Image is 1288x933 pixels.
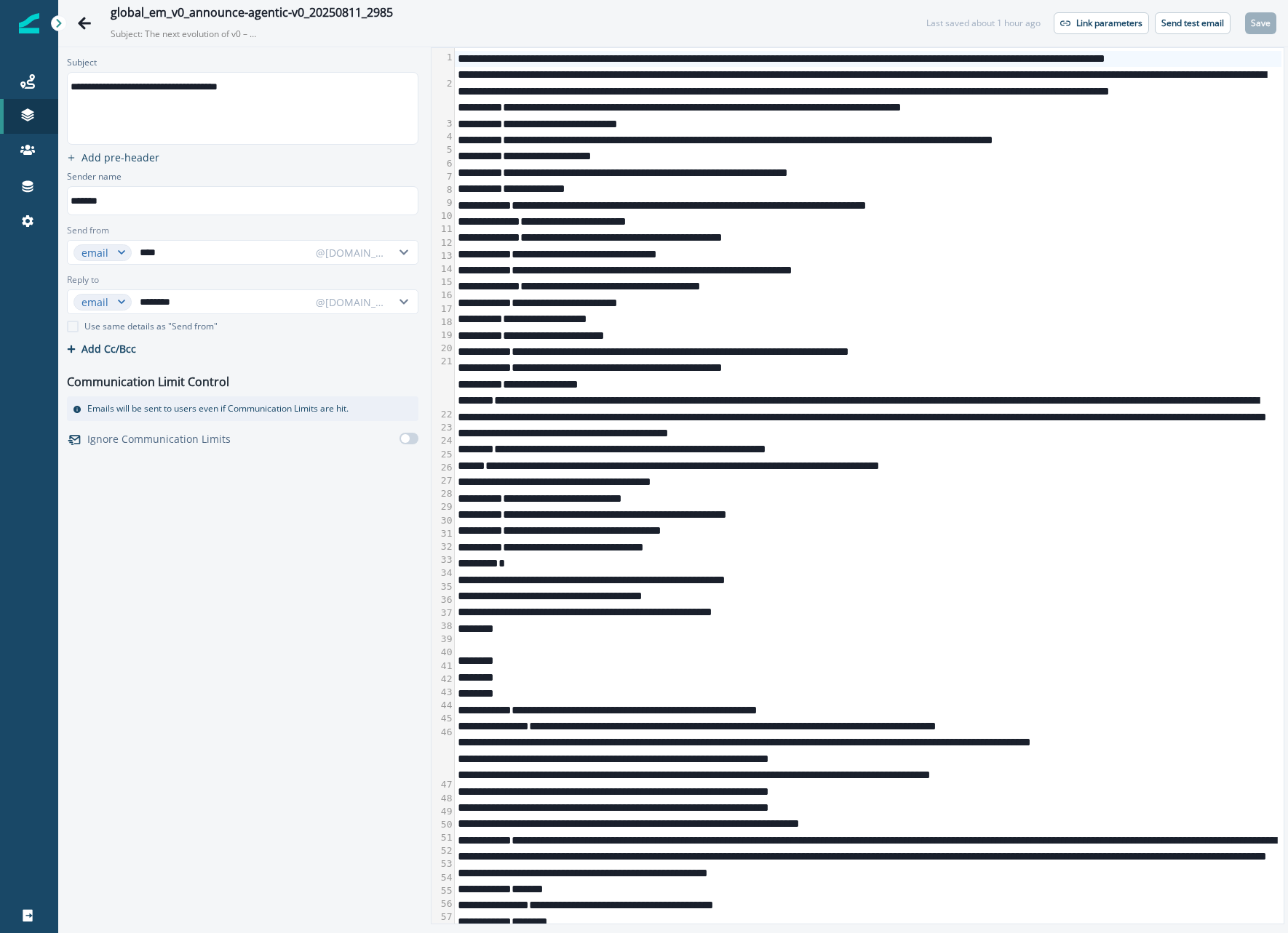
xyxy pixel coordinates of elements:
[432,117,454,130] div: 3
[111,22,256,41] p: Subject: The next evolution of v0 – now available
[432,289,454,302] div: 16
[432,792,454,805] div: 48
[316,245,386,260] div: @[DOMAIN_NAME]
[432,143,454,156] div: 5
[1076,18,1142,28] p: Link parameters
[432,157,454,170] div: 6
[432,249,454,263] div: 13
[432,778,454,791] div: 47
[432,183,454,196] div: 8
[432,170,454,183] div: 7
[67,170,122,186] p: Sender name
[432,580,454,593] div: 35
[82,151,159,164] p: Add pre-header
[19,13,39,33] img: Inflection
[432,553,454,566] div: 33
[432,303,454,316] div: 17
[432,884,454,897] div: 55
[432,646,454,659] div: 40
[67,273,99,287] label: Reply to
[432,77,454,117] div: 2
[316,295,386,310] div: @[DOMAIN_NAME]
[432,633,454,646] div: 39
[432,831,454,844] div: 51
[432,566,454,580] div: 34
[432,673,454,686] div: 42
[432,712,454,725] div: 45
[432,699,454,712] div: 44
[432,196,454,209] div: 9
[67,56,97,72] p: Subject
[67,342,136,356] button: Add Cc/Bcc
[1054,12,1149,34] button: Link parameters
[432,276,454,289] div: 15
[432,527,454,540] div: 31
[432,660,454,673] div: 41
[1155,12,1231,34] button: Send test email
[432,461,454,474] div: 26
[432,805,454,818] div: 49
[1251,18,1271,28] p: Save
[432,223,454,236] div: 11
[1245,12,1276,34] button: Save
[432,514,454,527] div: 30
[432,263,454,276] div: 14
[432,408,454,421] div: 22
[432,871,454,884] div: 54
[432,540,454,553] div: 32
[87,431,231,447] p: Ignore Communication Limits
[432,421,454,434] div: 23
[432,487,454,500] div: 28
[70,9,99,38] button: Go back
[82,295,111,310] div: email
[432,620,454,633] div: 38
[432,726,454,779] div: 46
[1161,18,1224,28] p: Send test email
[432,51,454,77] div: 1
[87,402,349,415] p: Emails will be sent to users even if Communication Limits are hit.
[82,245,111,260] div: email
[432,857,454,870] div: 53
[432,355,454,408] div: 21
[432,316,454,329] div: 18
[432,818,454,831] div: 50
[432,130,454,143] div: 4
[432,686,454,699] div: 43
[67,224,109,237] label: Send from
[432,209,454,223] div: 10
[926,17,1041,30] div: Last saved about 1 hour ago
[432,500,454,513] div: 29
[432,474,454,487] div: 27
[84,320,218,333] p: Use same details as "Send from"
[67,373,229,391] p: Communication Limit Control
[432,593,454,606] div: 36
[432,236,454,249] div: 12
[432,329,454,342] div: 19
[432,448,454,461] div: 25
[432,342,454,355] div: 20
[432,910,454,924] div: 57
[61,151,165,164] button: add preheader
[111,6,393,22] div: global_em_v0_announce-agentic-v0_20250811_2985
[432,606,454,620] div: 37
[432,434,454,447] div: 24
[432,844,454,857] div: 52
[432,897,454,910] div: 56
